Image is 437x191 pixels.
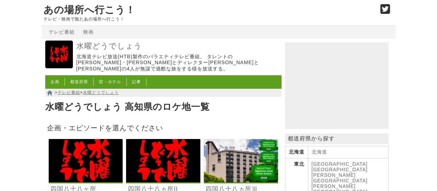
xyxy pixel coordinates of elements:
a: 都道府県 [70,79,88,84]
a: 北海道 [312,149,327,155]
a: 水曜どうでしょう [45,63,73,69]
a: [GEOGRAPHIC_DATA] [312,161,368,167]
img: 水曜どうでしょう 四国八十八ヵ所完全巡拝Ⅲ [204,139,278,182]
a: 水曜どうでしょう 四国八十八ヵ所II [126,177,200,183]
img: 水曜どうでしょう [45,41,73,68]
a: テレビ番組 [49,29,75,35]
a: 水曜どうでしょう [83,90,119,95]
a: 水曜どうでしょう [76,41,280,51]
a: Twitter (@go_thesights) [380,8,390,14]
a: [GEOGRAPHIC_DATA] [312,167,368,172]
p: 都道府県から探す [285,133,389,144]
a: テレビ番組 [58,90,80,95]
p: 北海道テレビ放送(HTB)製作のバラエティテレビ番組。 タレントの[PERSON_NAME]・[PERSON_NAME]とディレクター[PERSON_NAME]と[PERSON_NAME]の4人... [76,54,280,72]
a: [PERSON_NAME][GEOGRAPHIC_DATA] [312,172,368,183]
a: 映画 [83,29,94,35]
h2: 企画・エピソードを選んでください [45,122,282,134]
p: テレビ・映画で観たあの場所へ行こう！ [44,17,373,21]
iframe: Advertisement [285,42,389,129]
a: 水曜どうでしょう 四国八十八ヶ所 [49,177,123,183]
a: 記事 [132,79,141,84]
th: 北海道 [285,146,308,158]
h1: 水曜どうでしょう 高知県のロケ地一覧 [45,99,282,115]
a: 宿・ホテル [99,79,121,84]
nav: > > [45,89,282,97]
img: 水曜どうでしょう 四国八十八ヵ所II [126,139,200,182]
a: あの場所へ行こう！ [44,5,135,15]
a: 水曜どうでしょう 四国八十八ヵ所完全巡拝Ⅲ [204,177,278,183]
img: 水曜どうでしょう 四国八十八ヶ所 [49,139,123,182]
a: 企画 [50,79,59,84]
